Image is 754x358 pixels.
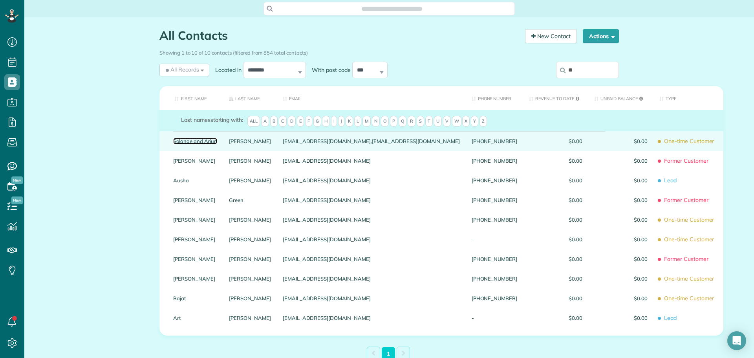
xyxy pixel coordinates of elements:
[659,292,717,305] span: One-time Customer
[173,178,217,183] a: Ausha
[279,116,287,127] span: C
[11,196,23,204] span: New
[277,308,466,328] div: [EMAIL_ADDRESS][DOMAIN_NAME]
[181,116,243,124] label: starting with:
[529,217,582,222] span: $0.00
[594,276,648,281] span: $0.00
[529,178,582,183] span: $0.00
[173,138,217,144] a: Solange and Arjun
[529,197,582,203] span: $0.00
[277,210,466,229] div: [EMAIL_ADDRESS][DOMAIN_NAME]
[229,178,271,183] a: [PERSON_NAME]
[173,217,217,222] a: [PERSON_NAME]
[529,256,582,262] span: $0.00
[261,116,269,127] span: A
[11,176,23,184] span: New
[288,116,296,127] span: D
[159,29,519,42] h1: All Contacts
[594,178,648,183] span: $0.00
[659,134,717,148] span: One-time Customer
[209,66,243,74] label: Located in
[594,237,648,242] span: $0.00
[306,66,352,74] label: With post code
[659,233,717,246] span: One-time Customer
[659,174,717,187] span: Lead
[229,217,271,222] a: [PERSON_NAME]
[466,308,523,328] div: -
[173,256,217,262] a: [PERSON_NAME]
[466,249,523,269] div: [PHONE_NUMBER]
[322,116,330,127] span: H
[346,116,353,127] span: K
[417,116,424,127] span: S
[434,116,442,127] span: U
[452,116,461,127] span: W
[173,237,217,242] a: [PERSON_NAME]
[594,138,648,144] span: $0.00
[659,252,717,266] span: Former Customer
[362,116,371,127] span: M
[354,116,361,127] span: L
[529,158,582,163] span: $0.00
[173,276,217,281] a: [PERSON_NAME]
[529,276,582,281] span: $0.00
[270,116,278,127] span: B
[466,229,523,249] div: -
[277,269,466,288] div: [EMAIL_ADDRESS][DOMAIN_NAME]
[594,197,648,203] span: $0.00
[529,315,582,321] span: $0.00
[659,154,717,168] span: Former Customer
[523,86,588,110] th: Revenue to Date: activate to sort column ascending
[529,296,582,301] span: $0.00
[653,86,723,110] th: Type: activate to sort column ascending
[588,86,653,110] th: Unpaid Balance: activate to sort column ascending
[727,331,746,350] div: Open Intercom Messenger
[159,46,619,57] div: Showing 1 to 10 of 10 contacts (filtered from 854 total contacts)
[594,217,648,222] span: $0.00
[229,158,271,163] a: [PERSON_NAME]
[471,116,478,127] span: Y
[159,86,223,110] th: First Name: activate to sort column ascending
[277,249,466,269] div: [EMAIL_ADDRESS][DOMAIN_NAME]
[659,213,717,227] span: One-time Customer
[229,296,271,301] a: [PERSON_NAME]
[229,256,271,262] a: [PERSON_NAME]
[370,5,414,13] span: Search ZenMaid…
[466,131,523,151] div: [PHONE_NUMBER]
[659,311,717,325] span: Lead
[525,29,577,43] a: New Contact
[173,296,217,301] a: Rajat
[466,86,523,110] th: Phone number: activate to sort column ascending
[425,116,433,127] span: T
[277,131,466,151] div: [EMAIL_ADDRESS][DOMAIN_NAME],[EMAIL_ADDRESS][DOMAIN_NAME]
[466,288,523,308] div: [PHONE_NUMBER]
[466,269,523,288] div: [PHONE_NUMBER]
[229,315,271,321] a: [PERSON_NAME]
[164,66,199,73] span: All Records
[181,116,210,123] span: Last names
[305,116,312,127] span: F
[173,158,217,163] a: [PERSON_NAME]
[173,315,217,321] a: Art
[277,190,466,210] div: [EMAIL_ADDRESS][DOMAIN_NAME]
[479,116,487,127] span: Z
[297,116,304,127] span: E
[313,116,321,127] span: G
[443,116,451,127] span: V
[659,193,717,207] span: Former Customer
[331,116,337,127] span: I
[399,116,406,127] span: Q
[229,197,271,203] a: Green
[247,116,260,127] span: All
[466,171,523,190] div: [PHONE_NUMBER]
[529,237,582,242] span: $0.00
[594,256,648,262] span: $0.00
[277,86,466,110] th: Email: activate to sort column ascending
[277,151,466,171] div: [EMAIL_ADDRESS][DOMAIN_NAME]
[466,151,523,171] div: [PHONE_NUMBER]
[277,229,466,249] div: [EMAIL_ADDRESS][DOMAIN_NAME]
[408,116,415,127] span: R
[594,158,648,163] span: $0.00
[529,138,582,144] span: $0.00
[229,138,271,144] a: [PERSON_NAME]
